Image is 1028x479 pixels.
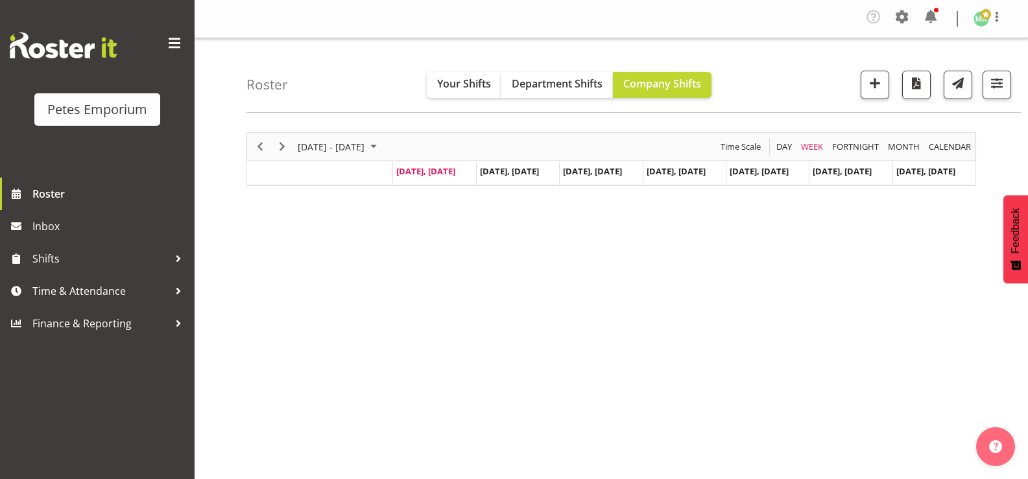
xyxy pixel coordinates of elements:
img: help-xxl-2.png [989,440,1002,453]
span: calendar [927,139,972,155]
span: Department Shifts [512,76,603,91]
span: Month [887,139,921,155]
span: Finance & Reporting [32,314,169,333]
span: Company Shifts [623,76,701,91]
span: Feedback [1010,208,1022,253]
h4: Roster [246,77,288,92]
button: Next [274,139,291,155]
span: Roster [32,184,188,204]
img: Rosterit website logo [10,32,117,58]
button: Filter Shifts [983,71,1011,99]
button: Add a new shift [861,71,889,99]
span: [DATE], [DATE] [480,165,539,177]
button: Timeline Day [774,139,795,155]
span: Fortnight [831,139,880,155]
button: Month [927,139,974,155]
button: Download a PDF of the roster according to the set date range. [902,71,931,99]
div: Petes Emporium [47,100,147,119]
button: Timeline Month [886,139,922,155]
button: Feedback - Show survey [1003,195,1028,283]
button: Timeline Week [799,139,826,155]
span: [DATE], [DATE] [813,165,872,177]
span: Time Scale [719,139,762,155]
button: Previous [252,139,269,155]
span: [DATE], [DATE] [563,165,622,177]
span: [DATE], [DATE] [647,165,706,177]
button: Time Scale [719,139,763,155]
span: Your Shifts [437,76,491,91]
div: Next [271,133,293,160]
button: September 08 - 14, 2025 [296,139,383,155]
div: Previous [249,133,271,160]
span: [DATE], [DATE] [396,165,455,177]
button: Fortnight [830,139,881,155]
span: Week [800,139,824,155]
button: Send a list of all shifts for the selected filtered period to all rostered employees. [944,71,972,99]
button: Department Shifts [501,72,613,98]
button: Company Shifts [613,72,711,98]
span: Day [775,139,793,155]
div: Timeline Week of September 8, 2025 [246,132,976,186]
span: [DATE], [DATE] [730,165,789,177]
span: Shifts [32,249,169,268]
span: [DATE], [DATE] [896,165,955,177]
span: [DATE] - [DATE] [296,139,366,155]
span: Time & Attendance [32,281,169,301]
img: melanie-richardson713.jpg [974,11,989,27]
span: Inbox [32,216,188,236]
button: Your Shifts [427,72,501,98]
